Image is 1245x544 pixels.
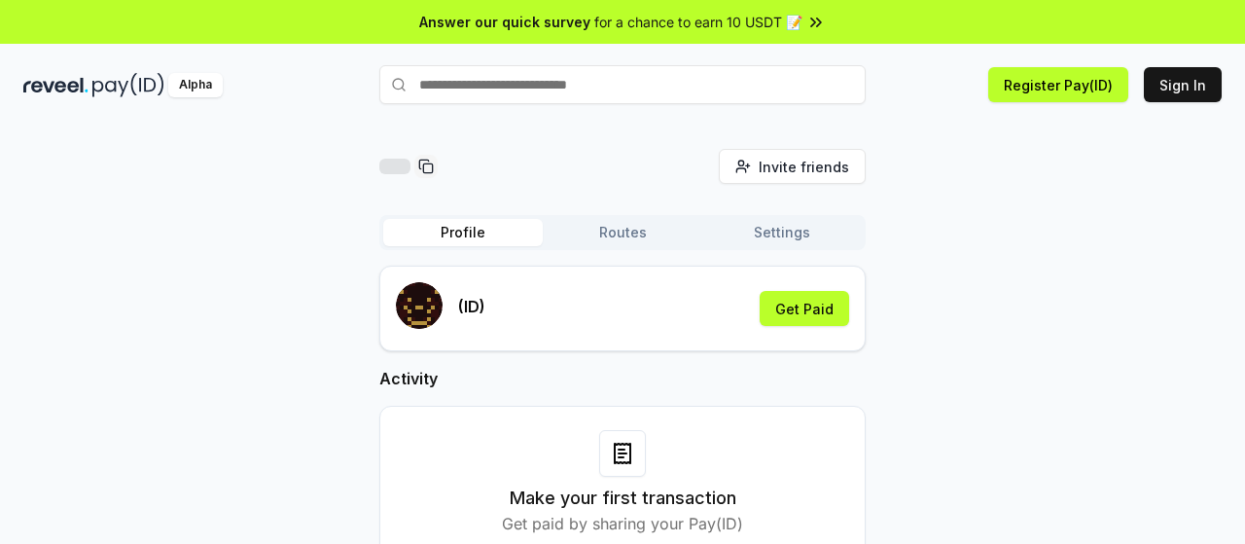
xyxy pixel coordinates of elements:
[383,219,543,246] button: Profile
[543,219,702,246] button: Routes
[594,12,802,32] span: for a chance to earn 10 USDT 📝
[1144,67,1222,102] button: Sign In
[419,12,590,32] span: Answer our quick survey
[379,367,866,390] h2: Activity
[510,485,736,512] h3: Make your first transaction
[759,157,849,177] span: Invite friends
[458,295,485,318] p: (ID)
[719,149,866,184] button: Invite friends
[760,291,849,326] button: Get Paid
[502,512,743,535] p: Get paid by sharing your Pay(ID)
[168,73,223,97] div: Alpha
[702,219,862,246] button: Settings
[23,73,89,97] img: reveel_dark
[92,73,164,97] img: pay_id
[988,67,1128,102] button: Register Pay(ID)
